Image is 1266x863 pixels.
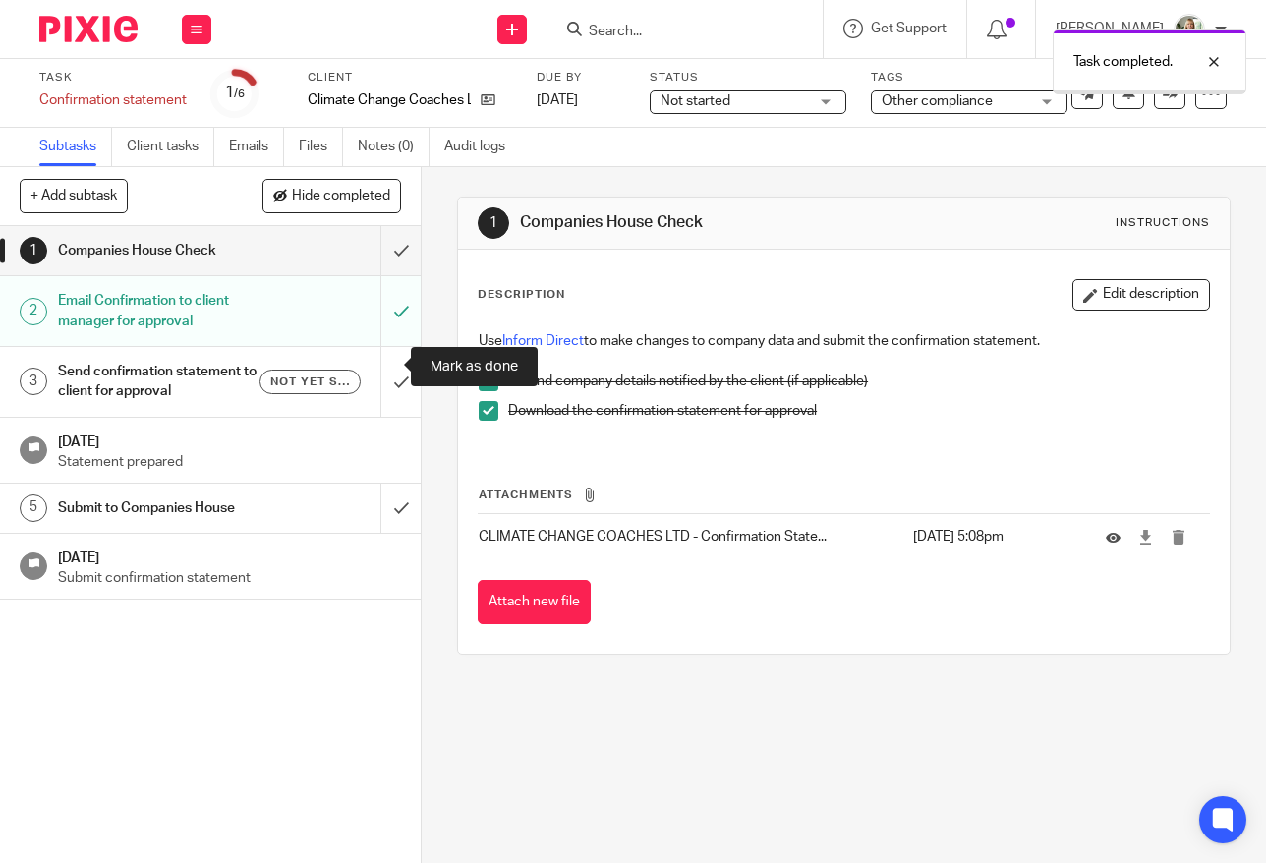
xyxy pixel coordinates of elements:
[127,128,214,166] a: Client tasks
[58,493,260,523] h1: Submit to Companies House
[299,128,343,166] a: Files
[58,568,402,588] p: Submit confirmation statement
[1072,279,1210,311] button: Edit description
[308,70,512,86] label: Client
[1073,52,1173,72] p: Task completed.
[20,237,47,264] div: 1
[537,93,578,107] span: [DATE]
[225,82,245,104] div: 1
[537,70,625,86] label: Due by
[913,527,1076,547] p: [DATE] 5:08pm
[479,527,902,547] p: CLIMATE CHANGE COACHES LTD - Confirmation State...
[262,179,401,212] button: Hide completed
[58,286,260,336] h1: Email Confirmation to client manager for approval
[508,401,1209,421] p: Download the confirmation statement for approval
[39,16,138,42] img: Pixie
[39,128,112,166] a: Subtasks
[58,452,402,472] p: Statement prepared
[58,428,402,452] h1: [DATE]
[502,334,584,348] a: Inform Direct
[358,128,430,166] a: Notes (0)
[479,489,573,500] span: Attachments
[39,70,187,86] label: Task
[479,331,1209,351] p: Use to make changes to company data and submit the confirmation statement.
[882,94,993,108] span: Other compliance
[1174,14,1205,45] img: %233%20-%20Judi%20-%20HeadshotPro.png
[58,236,260,265] h1: Companies House Check
[520,212,887,233] h1: Companies House Check
[270,374,350,390] span: Not yet sent
[20,298,47,325] div: 2
[20,368,47,395] div: 3
[20,494,47,522] div: 5
[308,90,471,110] p: Climate Change Coaches Ltd
[1116,215,1210,231] div: Instructions
[58,544,402,568] h1: [DATE]
[229,128,284,166] a: Emails
[444,128,520,166] a: Audit logs
[292,189,390,204] span: Hide completed
[587,24,764,41] input: Search
[478,287,565,303] p: Description
[20,179,128,212] button: + Add subtask
[1138,527,1153,547] a: Download
[58,357,260,407] h1: Send confirmation statement to client for approval
[508,372,1209,391] p: Amend company details notified by the client (if applicable)
[39,90,187,110] div: Confirmation statement
[234,88,245,99] small: /6
[478,207,509,239] div: 1
[478,580,591,624] button: Attach new file
[661,94,730,108] span: Not started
